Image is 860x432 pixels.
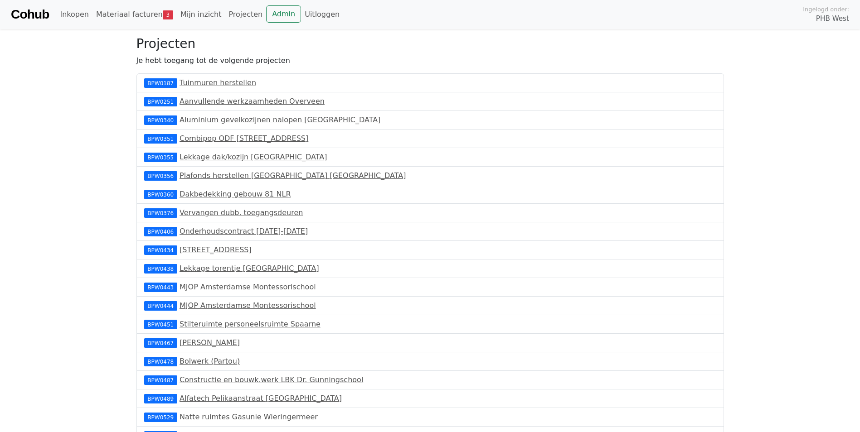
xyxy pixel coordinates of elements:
[180,227,308,235] a: Onderhoudscontract [DATE]-[DATE]
[136,36,724,52] h3: Projecten
[144,320,177,329] div: BPW0451
[180,264,319,273] a: Lekkage torentje [GEOGRAPHIC_DATA]
[180,301,316,310] a: MJOP Amsterdamse Montessorischool
[144,227,177,236] div: BPW0406
[144,134,177,143] div: BPW0351
[92,5,177,24] a: Materiaal facturen3
[144,115,177,125] div: BPW0340
[180,394,342,403] a: Alfatech Pelikaanstraat [GEOGRAPHIC_DATA]
[180,208,303,217] a: Vervangen dubb. toegangsdeuren
[144,264,177,273] div: BPW0438
[180,78,256,87] a: Tuinmuren herstellen
[180,153,327,161] a: Lekkage dak/kozijn [GEOGRAPHIC_DATA]
[144,357,177,366] div: BPW0478
[177,5,225,24] a: Mijn inzicht
[11,4,49,25] a: Cohub
[56,5,92,24] a: Inkopen
[144,78,177,87] div: BPW0187
[301,5,343,24] a: Uitloggen
[266,5,301,23] a: Admin
[180,245,252,254] a: [STREET_ADDRESS]
[144,375,177,384] div: BPW0487
[144,153,177,162] div: BPW0355
[163,10,173,19] span: 3
[144,413,177,422] div: BPW0529
[144,283,177,292] div: BPW0443
[180,134,308,143] a: Combipop ODF [STREET_ADDRESS]
[180,115,380,124] a: Aluminium gevelkozijnen nalopen [GEOGRAPHIC_DATA]
[180,320,321,328] a: Stilteruimte personeelsruimte Spaarne
[144,301,177,310] div: BPW0444
[180,283,316,291] a: MJOP Amsterdamse Montessorischool
[180,190,291,198] a: Dakbedekking gebouw 81 NLR
[144,394,177,403] div: BPW0489
[180,97,325,106] a: Aanvullende werkzaamheden Overveen
[144,208,177,217] div: BPW0376
[144,97,177,106] div: BPW0251
[180,413,318,421] a: Natte ruimtes Gasunie Wieringermeer
[803,5,849,14] span: Ingelogd onder:
[136,55,724,66] p: Je hebt toegang tot de volgende projecten
[180,375,363,384] a: Constructie en bouwk.werk LBK Dr. Gunningschool
[180,338,240,347] a: [PERSON_NAME]
[144,190,177,199] div: BPW0360
[144,171,177,180] div: BPW0356
[180,171,406,180] a: Plafonds herstellen [GEOGRAPHIC_DATA] [GEOGRAPHIC_DATA]
[180,357,240,365] a: Bolwerk (Partou)
[144,245,177,254] div: BPW0434
[816,14,849,24] span: PHB West
[144,338,177,347] div: BPW0467
[225,5,266,24] a: Projecten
